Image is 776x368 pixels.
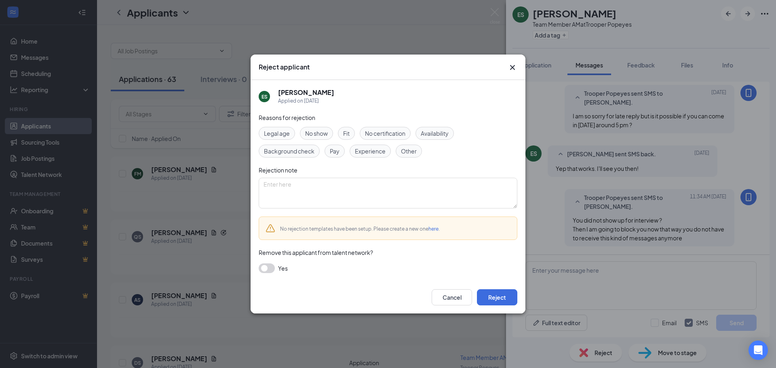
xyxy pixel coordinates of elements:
[259,114,315,121] span: Reasons for rejection
[305,129,328,138] span: No show
[278,263,288,273] span: Yes
[330,147,339,156] span: Pay
[259,249,373,256] span: Remove this applicant from talent network?
[749,341,768,360] div: Open Intercom Messenger
[261,93,268,100] div: ES
[365,129,405,138] span: No certification
[432,289,472,305] button: Cancel
[355,147,386,156] span: Experience
[278,88,334,97] h5: [PERSON_NAME]
[401,147,417,156] span: Other
[428,226,439,232] a: here
[421,129,449,138] span: Availability
[477,289,517,305] button: Reject
[280,226,440,232] span: No rejection templates have been setup. Please create a new one .
[508,63,517,72] svg: Cross
[259,166,297,174] span: Rejection note
[264,147,314,156] span: Background check
[264,129,290,138] span: Legal age
[266,223,275,233] svg: Warning
[259,63,310,71] h3: Reject applicant
[508,63,517,72] button: Close
[278,97,334,105] div: Applied on [DATE]
[343,129,350,138] span: Fit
